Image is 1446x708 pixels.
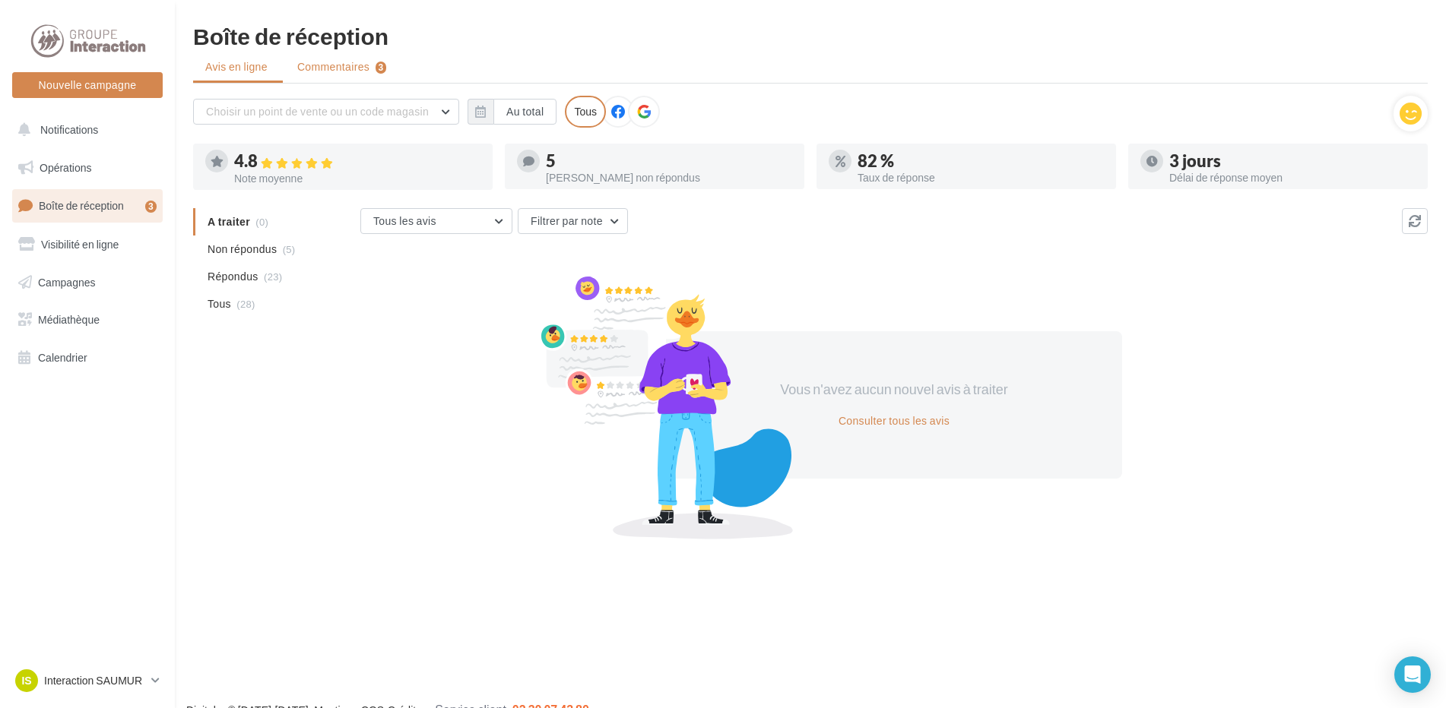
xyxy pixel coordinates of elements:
[38,313,100,326] span: Médiathèque
[41,238,119,251] span: Visibilité en ligne
[236,298,255,310] span: (28)
[39,199,124,212] span: Boîte de réception
[38,351,87,364] span: Calendrier
[858,153,1104,169] div: 82 %
[9,304,166,336] a: Médiathèque
[763,380,1025,400] div: Vous n'avez aucun nouvel avis à traiter
[208,296,231,311] span: Tous
[360,208,512,234] button: Tous les avis
[40,123,98,136] span: Notifications
[193,24,1428,47] div: Boîte de réception
[1394,656,1431,693] div: Open Intercom Messenger
[858,172,1104,183] div: Taux de réponse
[376,62,387,74] div: 3
[21,673,31,688] span: IS
[1169,172,1416,183] div: Délai de réponse moyen
[12,666,163,695] a: IS Interaction SAUMUR
[832,412,956,430] button: Consulter tous les avis
[193,99,459,125] button: Choisir un point de vente ou un code magasin
[468,99,557,125] button: Au total
[283,243,296,255] span: (5)
[546,172,792,183] div: [PERSON_NAME] non répondus
[40,161,91,174] span: Opérations
[9,342,166,374] a: Calendrier
[12,72,163,98] button: Nouvelle campagne
[373,214,436,227] span: Tous les avis
[546,153,792,169] div: 5
[234,173,480,184] div: Note moyenne
[518,208,628,234] button: Filtrer par note
[208,242,277,257] span: Non répondus
[297,59,369,74] span: Commentaires
[9,114,160,146] button: Notifications
[206,105,429,118] span: Choisir un point de vente ou un code magasin
[145,201,157,213] div: 3
[264,270,282,283] span: (23)
[234,153,480,170] div: 4.8
[38,275,96,288] span: Campagnes
[9,152,166,184] a: Opérations
[565,96,606,128] div: Tous
[493,99,557,125] button: Au total
[44,673,145,688] p: Interaction SAUMUR
[9,229,166,261] a: Visibilité en ligne
[9,189,166,222] a: Boîte de réception3
[9,267,166,299] a: Campagnes
[208,269,258,284] span: Répondus
[1169,153,1416,169] div: 3 jours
